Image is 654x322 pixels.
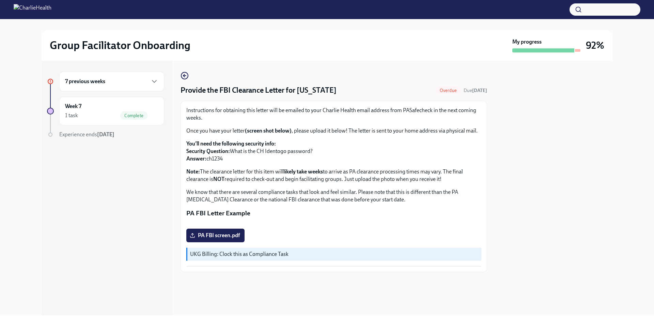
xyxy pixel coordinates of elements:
span: August 26th, 2025 10:00 [464,87,487,94]
span: Experience ends [59,131,114,138]
span: Complete [120,113,147,118]
img: CharlieHealth [14,4,51,15]
p: What is the CH Identogo password? ch1234 [186,140,481,163]
div: 1 task [65,112,78,119]
h6: Week 7 [65,103,81,110]
span: Due [464,88,487,93]
strong: Note: [186,168,200,175]
p: UKG Billing: Clock this as Compliance Task [190,250,479,258]
strong: likely take weeks [283,168,323,175]
strong: NOT [213,176,224,182]
strong: (screen shot below) [245,127,292,134]
strong: My progress [512,38,542,46]
strong: Answer: [186,155,206,162]
strong: [DATE] [97,131,114,138]
p: PA FBI Letter Example [186,209,481,218]
h2: Group Facilitator Onboarding [50,39,190,52]
label: PA FBI screen.pdf [186,229,245,242]
p: We know that there are several compliance tasks that look and feel similar. Please note that this... [186,188,481,203]
div: 7 previous weeks [59,72,164,91]
a: Week 71 taskComplete [47,97,164,125]
h3: 92% [586,39,604,51]
p: Once you have your letter , please upload it below! The letter is sent to your home address via p... [186,127,481,135]
strong: You'll need the following security info: [186,140,276,147]
h6: 7 previous weeks [65,78,105,85]
strong: Security Question: [186,148,230,154]
h4: Provide the FBI Clearance Letter for [US_STATE] [181,85,337,95]
span: PA FBI screen.pdf [191,232,240,239]
span: Overdue [436,88,461,93]
p: Instructions for obtaining this letter will be emailed to your Charlie Health email address from ... [186,107,481,122]
strong: [DATE] [472,88,487,93]
p: The clearance letter for this item will to arrive as PA clearance processing times may vary. The ... [186,168,481,183]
